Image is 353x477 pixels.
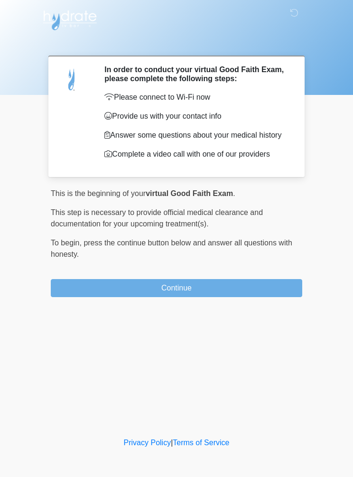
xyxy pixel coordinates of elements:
span: To begin, [51,239,84,247]
span: . [233,189,235,197]
span: This step is necessary to provide official medical clearance and documentation for your upcoming ... [51,208,263,228]
p: Please connect to Wi-Fi now [104,92,288,103]
img: Hydrate IV Bar - Flagstaff Logo [41,7,98,31]
span: press the continue button below and answer all questions with honesty. [51,239,292,258]
a: Privacy Policy [124,439,171,447]
h2: In order to conduct your virtual Good Faith Exam, please complete the following steps: [104,65,288,83]
p: Provide us with your contact info [104,111,288,122]
span: This is the beginning of your [51,189,146,197]
a: | [171,439,173,447]
button: Continue [51,279,302,297]
img: Agent Avatar [58,65,86,94]
h1: ‎ ‎ ‎ ‎ [44,34,309,52]
strong: virtual Good Faith Exam [146,189,233,197]
p: Answer some questions about your medical history [104,130,288,141]
a: Terms of Service [173,439,229,447]
p: Complete a video call with one of our providers [104,149,288,160]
